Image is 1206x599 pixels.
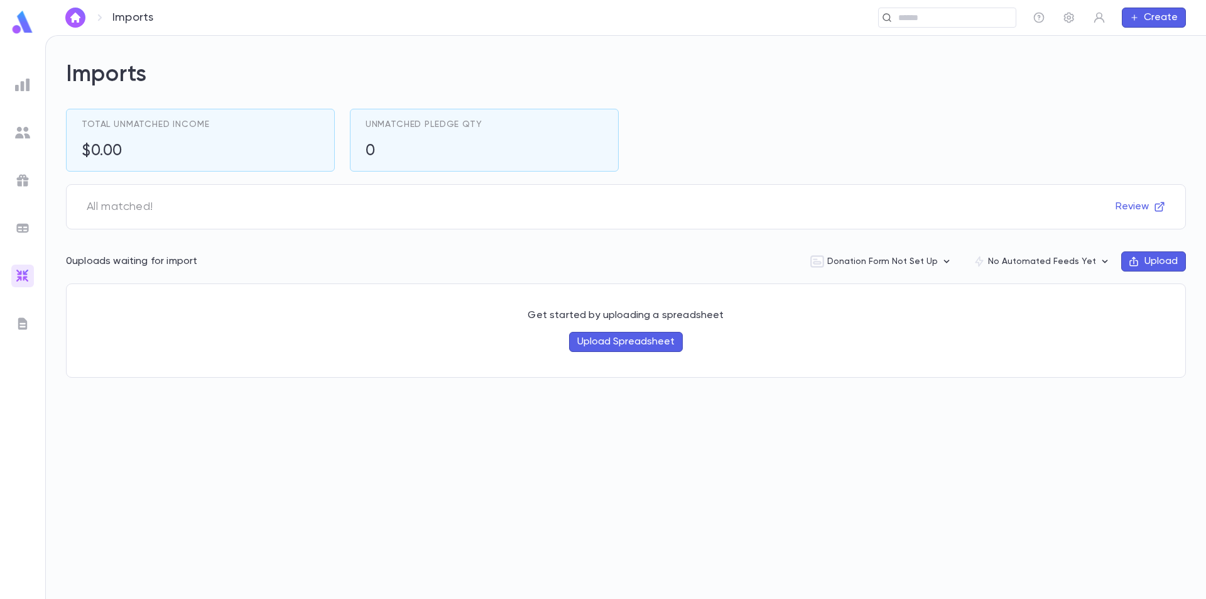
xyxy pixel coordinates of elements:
button: Upload [1121,251,1186,272]
img: logo [10,10,35,35]
img: home_white.a664292cf8c1dea59945f0da9f25487c.svg [68,13,83,23]
h2: Imports [66,61,1186,89]
button: Donation Form Not Set Up [800,250,963,273]
img: campaigns_grey.99e729a5f7ee94e3726e6486bddda8f1.svg [15,173,30,188]
button: Upload Spreadsheet [569,332,683,352]
p: Get started by uploading a spreadsheet [516,309,736,322]
p: Imports [112,11,153,25]
span: Total Unmatched Income [82,119,209,129]
img: imports_gradient.a72c8319815fb0872a7f9c3309a0627a.svg [15,268,30,283]
button: Create [1122,8,1186,28]
img: reports_grey.c525e4749d1bce6a11f5fe2a8de1b229.svg [15,77,30,92]
img: letters_grey.7941b92b52307dd3b8a917253454ce1c.svg [15,316,30,331]
img: batches_grey.339ca447c9d9533ef1741baa751efc33.svg [15,221,30,236]
p: 0 uploads waiting for import [66,255,197,268]
h5: 0 [366,142,482,161]
button: Review [1108,197,1173,217]
img: students_grey.60c7aba0da46da39d6d829b817ac14fc.svg [15,125,30,140]
span: Unmatched Pledge Qty [366,119,482,129]
button: No Automated Feeds Yet [963,250,1121,273]
h5: $0.00 [82,142,209,161]
span: All matched! [79,192,160,221]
